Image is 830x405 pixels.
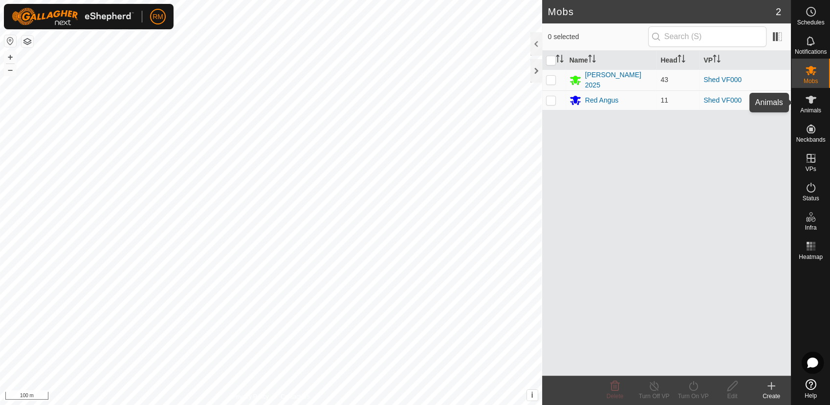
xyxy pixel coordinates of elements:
span: i [531,391,533,399]
p-sorticon: Activate to sort [677,56,685,64]
a: Shed VF000 [703,96,742,104]
span: Notifications [795,49,827,55]
span: Animals [800,107,821,113]
a: Privacy Policy [232,392,269,401]
p-sorticon: Activate to sort [588,56,596,64]
div: Edit [713,392,752,401]
span: Neckbands [796,137,825,143]
a: Help [791,375,830,403]
span: 0 selected [548,32,648,42]
th: Name [566,51,657,70]
div: Turn Off VP [634,392,674,401]
span: Mobs [804,78,818,84]
span: Infra [805,225,816,231]
button: + [4,51,16,63]
div: Red Angus [585,95,619,106]
th: VP [699,51,791,70]
th: Head [656,51,699,70]
p-sorticon: Activate to sort [556,56,564,64]
span: Schedules [797,20,824,25]
span: Help [805,393,817,399]
span: 43 [660,76,668,84]
button: Reset Map [4,35,16,47]
a: Shed VF000 [703,76,742,84]
span: VPs [805,166,816,172]
button: i [527,390,538,401]
span: Delete [607,393,624,400]
div: Create [752,392,791,401]
a: Contact Us [281,392,309,401]
span: 11 [660,96,668,104]
div: [PERSON_NAME] 2025 [585,70,653,90]
span: Status [802,195,819,201]
span: Heatmap [799,254,823,260]
img: Gallagher Logo [12,8,134,25]
span: RM [153,12,163,22]
input: Search (S) [648,26,766,47]
div: Turn On VP [674,392,713,401]
button: – [4,64,16,76]
h2: Mobs [548,6,776,18]
p-sorticon: Activate to sort [713,56,721,64]
button: Map Layers [22,36,33,47]
span: 2 [776,4,781,19]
